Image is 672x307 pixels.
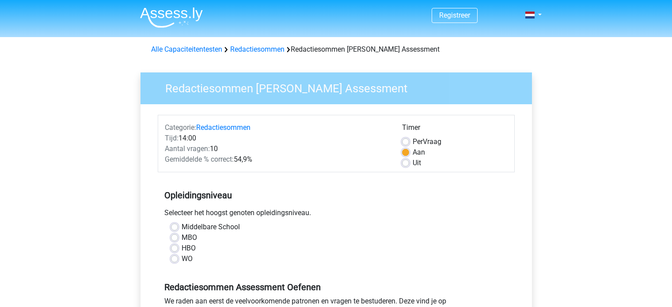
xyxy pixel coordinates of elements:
[158,133,395,144] div: 14:00
[413,158,421,168] label: Uit
[165,155,234,163] span: Gemiddelde % correct:
[140,7,203,28] img: Assessly
[158,154,395,165] div: 54,9%
[148,44,525,55] div: Redactiesommen [PERSON_NAME] Assessment
[413,147,425,158] label: Aan
[182,254,193,264] label: WO
[413,137,423,146] span: Per
[439,11,470,19] a: Registreer
[151,45,222,53] a: Alle Capaciteitentesten
[182,243,196,254] label: HBO
[402,122,508,136] div: Timer
[165,123,196,132] span: Categorie:
[413,136,441,147] label: Vraag
[158,208,515,222] div: Selecteer het hoogst genoten opleidingsniveau.
[230,45,285,53] a: Redactiesommen
[182,222,240,232] label: Middelbare School
[158,144,395,154] div: 10
[165,144,210,153] span: Aantal vragen:
[164,282,508,292] h5: Redactiesommen Assessment Oefenen
[165,134,178,142] span: Tijd:
[164,186,508,204] h5: Opleidingsniveau
[196,123,251,132] a: Redactiesommen
[182,232,197,243] label: MBO
[155,78,525,95] h3: Redactiesommen [PERSON_NAME] Assessment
